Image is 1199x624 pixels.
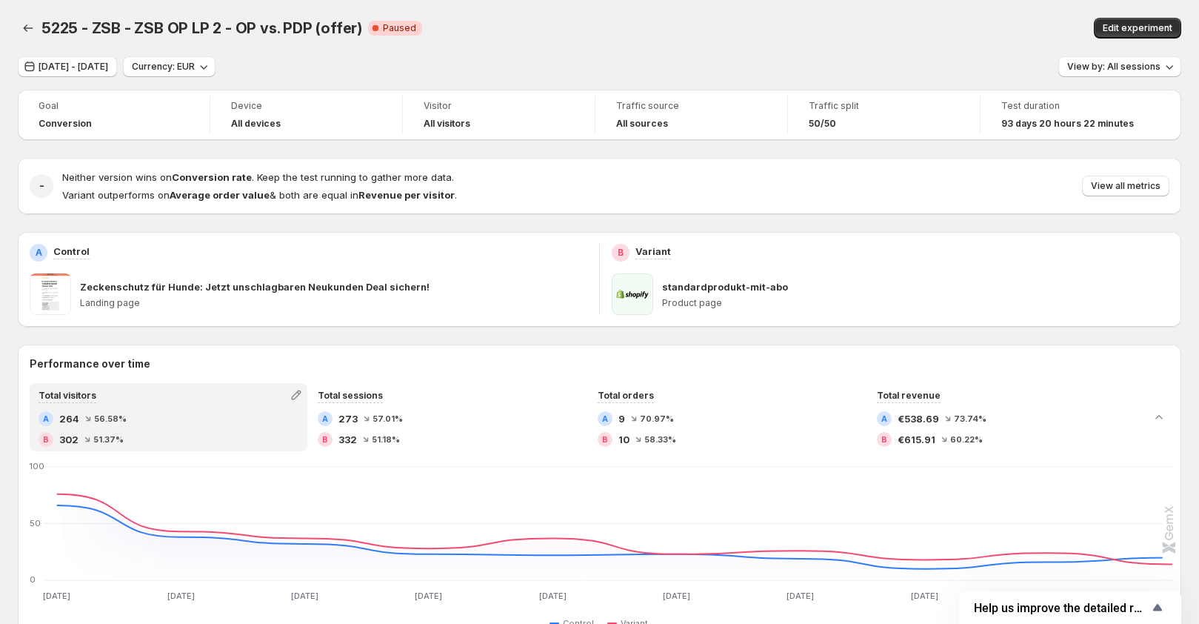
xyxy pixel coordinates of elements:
[39,118,92,130] span: Conversion
[616,99,767,131] a: Traffic sourceAll sources
[18,18,39,39] button: Back
[43,414,49,423] h2: A
[950,435,983,444] span: 60.22%
[911,591,938,601] text: [DATE]
[59,411,79,426] span: 264
[39,100,189,112] span: Goal
[62,171,454,183] span: Neither version wins on . Keep the test running to gather more data.
[424,99,574,131] a: VisitorAll visitors
[372,435,400,444] span: 51.18%
[635,244,671,259] p: Variant
[881,435,887,444] h2: B
[291,591,318,601] text: [DATE]
[39,390,96,401] span: Total visitors
[36,247,42,259] h2: A
[602,414,608,423] h2: A
[18,56,117,77] button: [DATE] - [DATE]
[1094,18,1181,39] button: Edit experiment
[954,414,986,423] span: 73.74%
[59,432,79,447] span: 302
[974,599,1166,617] button: Show survey - Help us improve the detailed report for A/B campaigns
[663,591,690,601] text: [DATE]
[1001,100,1152,112] span: Test duration
[618,432,629,447] span: 10
[338,432,357,447] span: 332
[322,435,328,444] h2: B
[41,19,362,37] span: 5225 - ZSB - ZSB OP LP 2 - OP vs. PDP (offer)
[881,414,887,423] h2: A
[415,591,442,601] text: [DATE]
[123,56,216,77] button: Currency: EUR
[30,574,36,585] text: 0
[383,22,416,34] span: Paused
[338,411,358,426] span: 273
[1149,407,1169,428] button: Collapse chart
[424,118,470,130] h4: All visitors
[30,356,1169,371] h2: Performance over time
[172,171,252,183] strong: Conversion rate
[170,189,270,201] strong: Average order value
[53,244,90,259] p: Control
[80,297,587,309] p: Landing page
[231,100,381,112] span: Device
[809,99,959,131] a: Traffic split50/50
[39,61,108,73] span: [DATE] - [DATE]
[322,414,328,423] h2: A
[167,591,195,601] text: [DATE]
[809,100,959,112] span: Traffic split
[612,273,653,315] img: standardprodukt-mit-abo
[93,435,124,444] span: 51.37%
[358,189,455,201] strong: Revenue per visitor
[1001,118,1134,130] span: 93 days 20 hours 22 minutes
[39,179,44,193] h2: -
[30,461,44,471] text: 100
[231,99,381,131] a: DeviceAll devices
[62,189,457,201] span: Variant outperforms on & both are equal in .
[1103,22,1172,34] span: Edit experiment
[1035,591,1062,601] text: [DATE]
[602,435,608,444] h2: B
[1001,99,1152,131] a: Test duration93 days 20 hours 22 minutes
[373,414,403,423] span: 57.01%
[539,591,567,601] text: [DATE]
[30,273,71,315] img: Zeckenschutz für Hunde: Jetzt unschlagbaren Neukunden Deal sichern!
[1058,56,1181,77] button: View by: All sessions
[1082,176,1169,196] button: View all metrics
[39,99,189,131] a: GoalConversion
[662,297,1169,309] p: Product page
[618,247,624,259] h2: B
[424,100,574,112] span: Visitor
[616,100,767,112] span: Traffic source
[898,432,935,447] span: €615.91
[1091,180,1160,192] span: View all metrics
[786,591,814,601] text: [DATE]
[43,435,49,444] h2: B
[898,411,939,426] span: €538.69
[809,118,836,130] span: 50/50
[80,279,430,294] p: Zeckenschutz für Hunde: Jetzt unschlagbaren Neukunden Deal sichern!
[1067,61,1160,73] span: View by: All sessions
[43,591,70,601] text: [DATE]
[598,390,654,401] span: Total orders
[640,414,674,423] span: 70.97%
[94,414,127,423] span: 56.58%
[30,518,41,528] text: 50
[231,118,281,130] h4: All devices
[132,61,195,73] span: Currency: EUR
[877,390,941,401] span: Total revenue
[662,279,788,294] p: standardprodukt-mit-abo
[618,411,625,426] span: 9
[974,601,1149,615] span: Help us improve the detailed report for A/B campaigns
[318,390,383,401] span: Total sessions
[616,118,668,130] h4: All sources
[644,435,676,444] span: 58.33%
